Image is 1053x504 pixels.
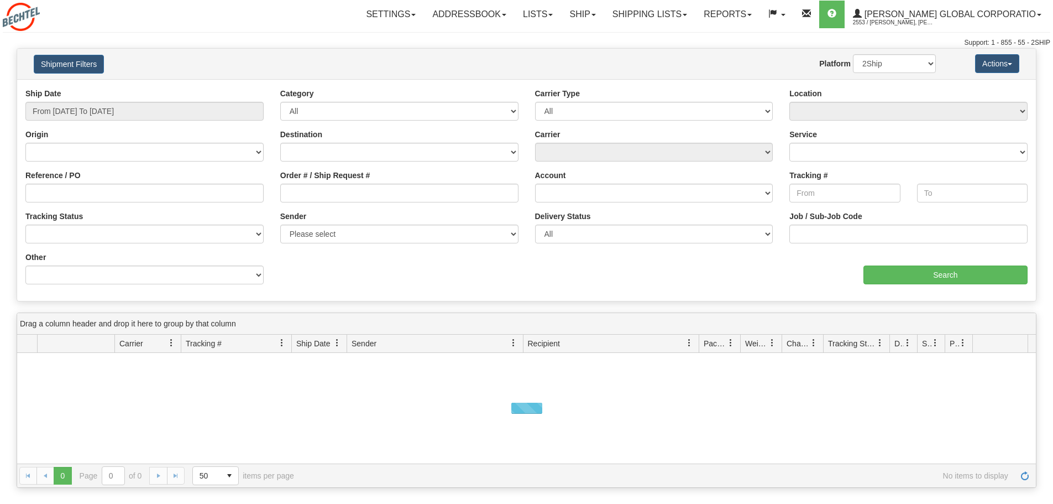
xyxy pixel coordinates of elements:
span: 50 [200,470,214,481]
a: Tracking Status filter column settings [871,334,889,352]
button: Shipment Filters [34,55,104,74]
a: Ship Date filter column settings [328,334,347,352]
label: Carrier Type [535,88,580,99]
span: Pickup Status [950,338,959,349]
label: Destination [280,129,322,140]
div: grid grouping header [17,313,1036,335]
span: Carrier [119,338,143,349]
a: [PERSON_NAME] Global Corporatio 2553 / [PERSON_NAME], [PERSON_NAME] [845,1,1050,28]
div: Support: 1 - 855 - 55 - 2SHIP [3,38,1050,48]
span: Tracking Status [828,338,876,349]
label: Job / Sub-Job Code [789,211,862,222]
a: Pickup Status filter column settings [954,334,972,352]
span: Sender [352,338,376,349]
span: Page 0 [54,467,71,485]
a: Packages filter column settings [721,334,740,352]
label: Tracking Status [25,211,83,222]
label: Tracking # [789,170,827,181]
label: Service [789,129,817,140]
span: Page sizes drop down [192,466,239,485]
label: Origin [25,129,48,140]
a: Shipping lists [604,1,695,28]
label: Category [280,88,314,99]
input: From [789,184,900,202]
a: Reports [695,1,760,28]
a: Addressbook [424,1,515,28]
span: Recipient [528,338,560,349]
label: Delivery Status [535,211,591,222]
label: Ship Date [25,88,61,99]
span: select [221,467,238,485]
a: Settings [358,1,424,28]
span: Tracking # [186,338,222,349]
a: Shipment Issues filter column settings [926,334,945,352]
a: Sender filter column settings [504,334,523,352]
span: 2553 / [PERSON_NAME], [PERSON_NAME] [853,17,936,28]
label: Platform [819,58,851,69]
span: No items to display [310,471,1008,480]
input: Search [863,266,1028,284]
a: Delivery Status filter column settings [898,334,917,352]
a: Tracking # filter column settings [273,334,291,352]
span: [PERSON_NAME] Global Corporatio [862,9,1036,19]
label: Carrier [535,129,560,140]
a: Charge filter column settings [804,334,823,352]
span: Charge [787,338,810,349]
a: Lists [515,1,561,28]
span: Delivery Status [894,338,904,349]
span: Shipment Issues [922,338,931,349]
a: Recipient filter column settings [680,334,699,352]
a: Ship [561,1,604,28]
input: To [917,184,1028,202]
label: Location [789,88,821,99]
span: Packages [704,338,727,349]
a: Refresh [1016,467,1034,485]
a: Carrier filter column settings [162,334,181,352]
span: items per page [192,466,294,485]
label: Sender [280,211,306,222]
span: Weight [745,338,768,349]
label: Order # / Ship Request # [280,170,370,181]
label: Reference / PO [25,170,81,181]
label: Other [25,252,46,263]
button: Actions [975,54,1019,73]
span: Page of 0 [80,466,142,485]
label: Account [535,170,566,181]
span: Ship Date [296,338,330,349]
img: logo2553.jpg [3,3,40,31]
a: Weight filter column settings [763,334,782,352]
